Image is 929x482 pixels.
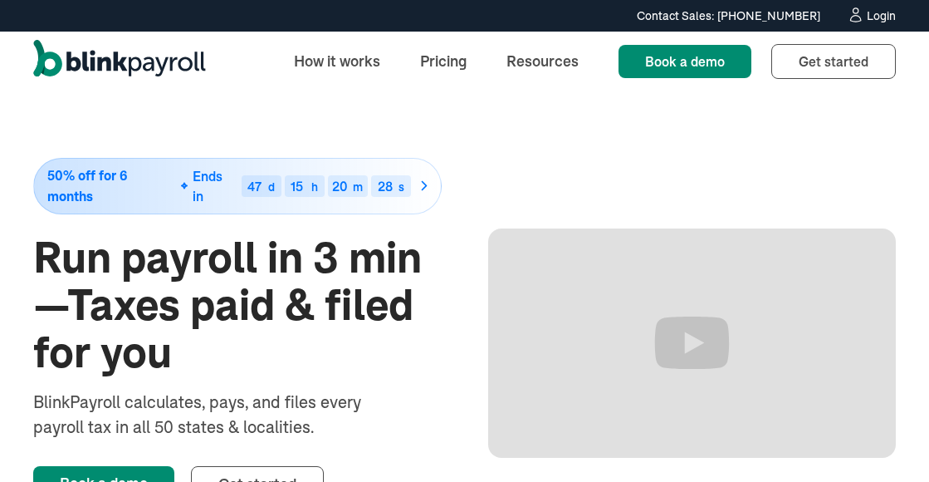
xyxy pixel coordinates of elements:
a: 50% off for 6 monthsEnds in47d15h20m28s [33,158,442,214]
h1: Run payroll in 3 min—Taxes paid & filed for you [33,234,442,377]
div: d [268,181,275,193]
span: Ends in [193,168,222,204]
span: 50% off for 6 months [47,169,127,204]
div: m [353,181,363,193]
span: Get started [799,53,868,70]
div: BlinkPayroll calculates, pays, and files every payroll tax in all 50 states & localities. [33,390,405,440]
div: Login [867,10,896,22]
span: 15 [291,178,303,194]
a: Book a demo [619,45,751,78]
iframe: Run Payroll in 3 min with BlinkPayroll [488,229,897,458]
a: Login [847,7,896,25]
span: 20 [332,178,348,194]
a: Resources [493,43,592,79]
span: 47 [247,178,262,194]
a: How it works [281,43,394,79]
div: h [311,181,318,193]
div: Contact Sales: [PHONE_NUMBER] [637,7,820,25]
a: home [33,40,206,83]
span: 28 [378,178,393,194]
span: Book a demo [645,53,725,70]
div: s [398,181,404,193]
a: Get started [771,44,896,79]
a: Pricing [407,43,480,79]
